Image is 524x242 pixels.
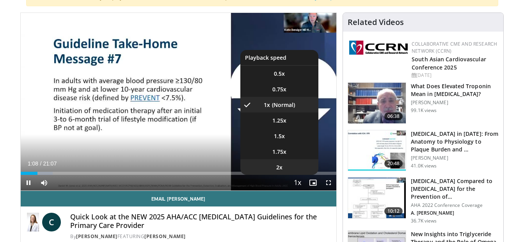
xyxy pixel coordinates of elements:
p: 36.7K views [411,218,437,224]
div: [DATE] [412,72,497,79]
video-js: Video Player [21,13,337,191]
img: 823da73b-7a00-425d-bb7f-45c8b03b10c3.150x105_q85_crop-smart_upscale.jpg [348,130,406,171]
a: Email [PERSON_NAME] [21,191,337,206]
button: Playback Rate [290,175,305,190]
button: Mute [36,175,52,190]
a: 10:12 [MEDICAL_DATA] Compared to [MEDICAL_DATA] for the Prevention of… AHA 2022 Conference Covera... [348,177,499,224]
span: 20:48 [384,160,403,167]
h3: What Does Elevated Troponin Mean in [MEDICAL_DATA]? [411,82,499,98]
div: Progress Bar [21,172,337,175]
h4: Quick Look at the NEW 2025 AHA/ACC [MEDICAL_DATA] Guidelines for the Primary Care Provider [70,213,330,230]
p: 41.0K views [411,163,437,169]
h3: [MEDICAL_DATA] in [DATE]: From Anatomy to Physiology to Plaque Burden and … [411,130,499,153]
img: 98daf78a-1d22-4ebe-927e-10afe95ffd94.150x105_q85_crop-smart_upscale.jpg [348,83,406,123]
button: Pause [21,175,36,190]
p: [PERSON_NAME] [411,155,499,161]
p: AHA 2022 Conference Coverage [411,202,499,208]
span: 06:38 [384,112,403,120]
a: C [42,213,61,231]
span: 1:08 [28,160,38,167]
a: Collaborative CME and Research Network (CCRN) [412,41,497,54]
span: 10:12 [384,207,403,215]
p: 99.1K views [411,107,437,114]
a: 20:48 [MEDICAL_DATA] in [DATE]: From Anatomy to Physiology to Plaque Burden and … [PERSON_NAME] 4... [348,130,499,171]
button: Fullscreen [321,175,336,190]
button: Enable picture-in-picture mode [305,175,321,190]
span: / [40,160,42,167]
a: South Asian Cardiovascular Conference 2025 [412,55,486,71]
span: 0.75x [272,85,286,93]
span: 1.5x [274,132,285,140]
span: 1.75x [272,148,286,156]
span: 2x [276,164,282,171]
h3: [MEDICAL_DATA] Compared to [MEDICAL_DATA] for the Prevention of… [411,177,499,201]
a: 06:38 What Does Elevated Troponin Mean in [MEDICAL_DATA]? [PERSON_NAME] 99.1K views [348,82,499,124]
h4: Related Videos [348,18,404,27]
img: 7c0f9b53-1609-4588-8498-7cac8464d722.150x105_q85_crop-smart_upscale.jpg [348,178,406,218]
a: [PERSON_NAME] [76,233,117,240]
span: 21:07 [43,160,57,167]
img: Dr. Catherine P. Benziger [27,213,39,231]
a: [PERSON_NAME] [144,233,186,240]
p: A. [PERSON_NAME] [411,210,499,216]
span: 0.5x [274,70,285,78]
img: a04ee3ba-8487-4636-b0fb-5e8d268f3737.png.150x105_q85_autocrop_double_scale_upscale_version-0.2.png [349,41,408,55]
div: By FEATURING [70,233,330,240]
span: 1x [264,101,270,109]
span: 1.25x [272,117,286,125]
p: [PERSON_NAME] [411,100,499,106]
